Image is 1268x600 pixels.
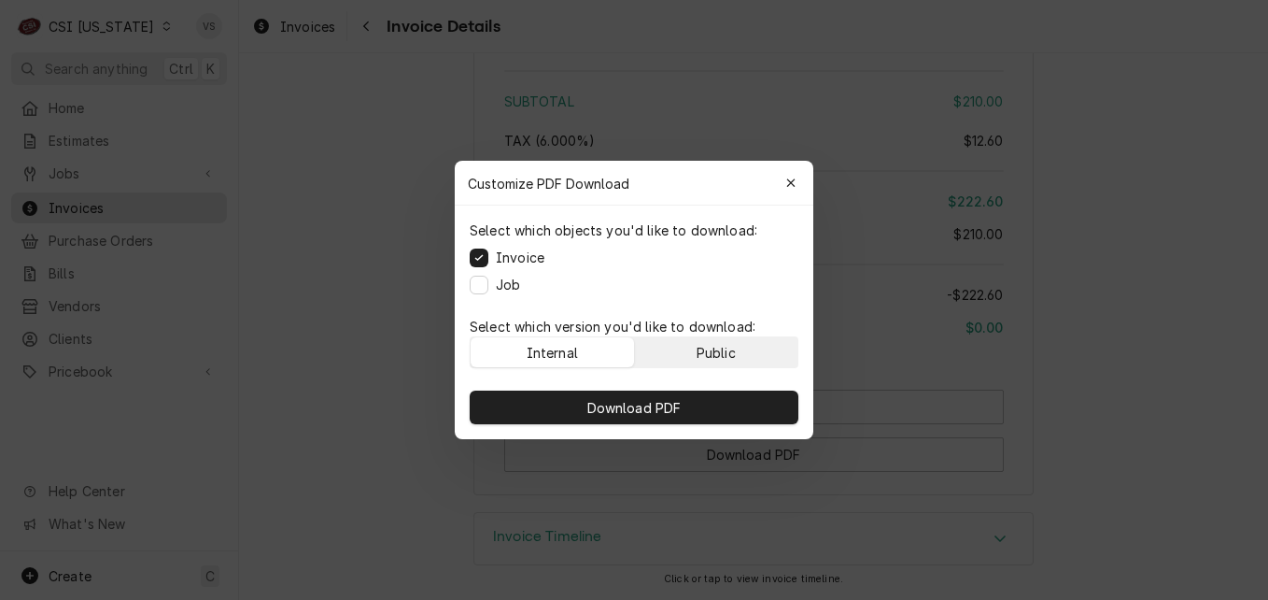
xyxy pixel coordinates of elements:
[470,317,798,336] p: Select which version you'd like to download:
[697,343,736,363] div: Public
[470,391,798,424] button: Download PDF
[527,343,578,363] div: Internal
[496,275,520,294] label: Job
[470,221,757,240] p: Select which objects you'd like to download:
[455,161,813,206] div: Customize PDF Download
[584,398,685,418] span: Download PDF
[496,248,544,267] label: Invoice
